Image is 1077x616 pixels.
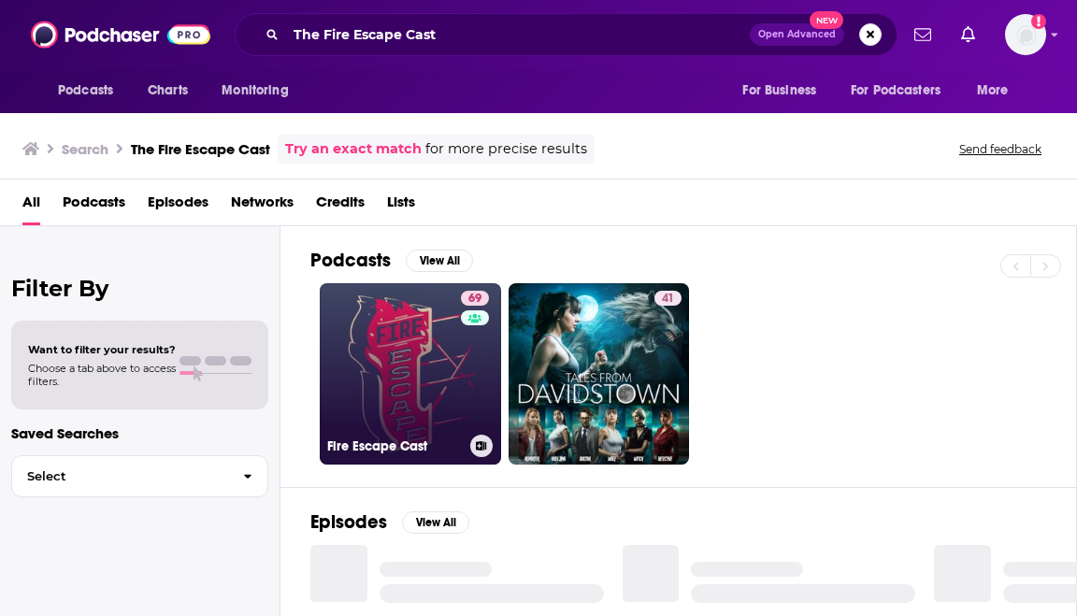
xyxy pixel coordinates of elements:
[310,249,391,272] h2: Podcasts
[45,73,137,108] button: open menu
[907,19,939,50] a: Show notifications dropdown
[468,290,481,308] span: 69
[12,470,228,482] span: Select
[62,140,108,158] h3: Search
[327,438,463,454] h3: Fire Escape Cast
[285,138,422,160] a: Try an exact match
[810,11,843,29] span: New
[28,362,176,388] span: Choose a tab above to access filters.
[750,23,844,46] button: Open AdvancedNew
[320,283,501,465] a: 69Fire Escape Cast
[839,73,968,108] button: open menu
[31,17,210,52] img: Podchaser - Follow, Share and Rate Podcasts
[58,78,113,104] span: Podcasts
[222,78,288,104] span: Monitoring
[235,13,897,56] div: Search podcasts, credits, & more...
[316,187,365,225] a: Credits
[148,78,188,104] span: Charts
[28,343,176,356] span: Want to filter your results?
[406,250,473,272] button: View All
[977,78,1009,104] span: More
[310,249,473,272] a: PodcastsView All
[964,73,1032,108] button: open menu
[231,187,294,225] a: Networks
[136,73,199,108] a: Charts
[310,510,387,534] h2: Episodes
[1031,14,1046,29] svg: Add a profile image
[662,290,674,308] span: 41
[729,73,840,108] button: open menu
[11,424,268,442] p: Saved Searches
[1005,14,1046,55] img: User Profile
[954,19,983,50] a: Show notifications dropdown
[402,511,469,534] button: View All
[11,275,268,302] h2: Filter By
[851,78,941,104] span: For Podcasters
[758,30,836,39] span: Open Advanced
[208,73,312,108] button: open menu
[148,187,208,225] a: Episodes
[1005,14,1046,55] button: Show profile menu
[286,20,750,50] input: Search podcasts, credits, & more...
[63,187,125,225] a: Podcasts
[387,187,415,225] a: Lists
[310,510,469,534] a: EpisodesView All
[461,291,489,306] a: 69
[1005,14,1046,55] span: Logged in as mresewehr
[954,141,1047,157] button: Send feedback
[654,291,682,306] a: 41
[509,283,690,465] a: 41
[22,187,40,225] a: All
[131,140,270,158] h3: The Fire Escape Cast
[11,455,268,497] button: Select
[425,138,587,160] span: for more precise results
[742,78,816,104] span: For Business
